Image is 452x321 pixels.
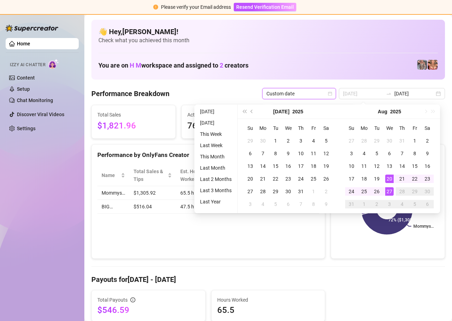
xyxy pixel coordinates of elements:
td: 2025-08-12 [370,160,383,172]
div: 16 [423,162,432,170]
th: Mo [358,122,370,134]
td: 2025-07-09 [282,147,295,160]
td: 2025-08-09 [421,147,434,160]
input: Start date [343,90,383,97]
td: 2025-07-28 [257,185,269,198]
td: 2025-08-27 [383,185,396,198]
div: 5 [271,200,280,208]
span: Total Payouts [97,296,128,304]
td: 2025-07-16 [282,160,295,172]
span: 2 [220,62,223,69]
td: 2025-08-23 [421,172,434,185]
td: 2025-07-24 [295,172,307,185]
th: Mo [257,122,269,134]
div: 14 [398,162,406,170]
li: Last Week [197,141,234,150]
div: 6 [246,149,254,158]
div: 5 [373,149,381,158]
td: 2025-08-21 [396,172,408,185]
div: 7 [297,200,305,208]
td: 2025-07-29 [269,185,282,198]
td: 2025-08-28 [396,185,408,198]
span: Name [102,171,120,179]
td: 2025-08-10 [345,160,358,172]
td: 2025-07-18 [307,160,320,172]
td: 2025-08-11 [358,160,370,172]
div: 22 [271,175,280,183]
td: 2025-07-08 [269,147,282,160]
img: pennylondonvip [417,60,427,70]
div: 8 [309,200,318,208]
td: 2025-08-15 [408,160,421,172]
th: Fr [408,122,421,134]
li: [DATE] [197,119,234,127]
th: Fr [307,122,320,134]
td: 2025-08-16 [421,160,434,172]
div: 9 [322,200,330,208]
div: 11 [360,162,368,170]
td: 2025-09-03 [383,198,396,210]
div: 27 [347,137,356,145]
td: 2025-07-25 [307,172,320,185]
div: 4 [309,137,318,145]
th: Tu [370,122,383,134]
td: 2025-08-07 [295,198,307,210]
li: Last Month [197,164,234,172]
div: 20 [246,175,254,183]
td: 2025-07-12 [320,147,332,160]
li: Last 2 Months [197,175,234,183]
td: 2025-06-29 [244,134,257,147]
div: 8 [271,149,280,158]
th: We [282,122,295,134]
td: 2025-09-06 [421,198,434,210]
div: 24 [297,175,305,183]
td: 2025-08-08 [408,147,421,160]
div: 26 [322,175,330,183]
td: 2025-08-19 [370,172,383,185]
td: 65.5 h [176,186,223,200]
button: Last year (Control + left) [240,105,248,119]
td: 2025-07-23 [282,172,295,185]
li: This Week [197,130,234,138]
span: $1,821.96 [97,119,170,133]
td: 2025-07-05 [320,134,332,147]
div: 25 [360,187,368,196]
h1: You are on workspace and assigned to creators [98,62,248,69]
div: 22 [411,175,419,183]
div: 31 [347,200,356,208]
td: 2025-07-30 [383,134,396,147]
td: 2025-07-11 [307,147,320,160]
div: 2 [322,187,330,196]
img: logo-BBDzfeDw.svg [6,25,58,32]
div: 6 [423,200,432,208]
td: 2025-08-06 [383,147,396,160]
a: Content [17,75,35,81]
td: 2025-09-02 [370,198,383,210]
td: 2025-07-31 [396,134,408,147]
td: 2025-07-22 [269,172,282,185]
td: 2025-07-04 [307,134,320,147]
div: 11 [309,149,318,158]
td: 2025-07-17 [295,160,307,172]
div: 30 [259,137,267,145]
div: Performance by OnlyFans Creator [97,150,319,160]
div: 5 [411,200,419,208]
span: Hours Worked [217,296,319,304]
td: 2025-08-31 [345,198,358,210]
h4: 👋 Hey, [PERSON_NAME] ! [98,27,438,37]
td: 2025-08-03 [244,198,257,210]
td: 2025-07-21 [257,172,269,185]
div: 9 [284,149,292,158]
td: 2025-08-03 [345,147,358,160]
div: 3 [347,149,356,158]
div: 8 [411,149,419,158]
span: swap-right [386,91,392,96]
div: 30 [284,187,292,196]
div: 30 [385,137,394,145]
div: 30 [423,187,432,196]
td: 2025-07-15 [269,160,282,172]
div: 2 [423,137,432,145]
button: Choose a year [292,105,303,119]
td: 2025-09-04 [396,198,408,210]
th: Name [97,165,129,186]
